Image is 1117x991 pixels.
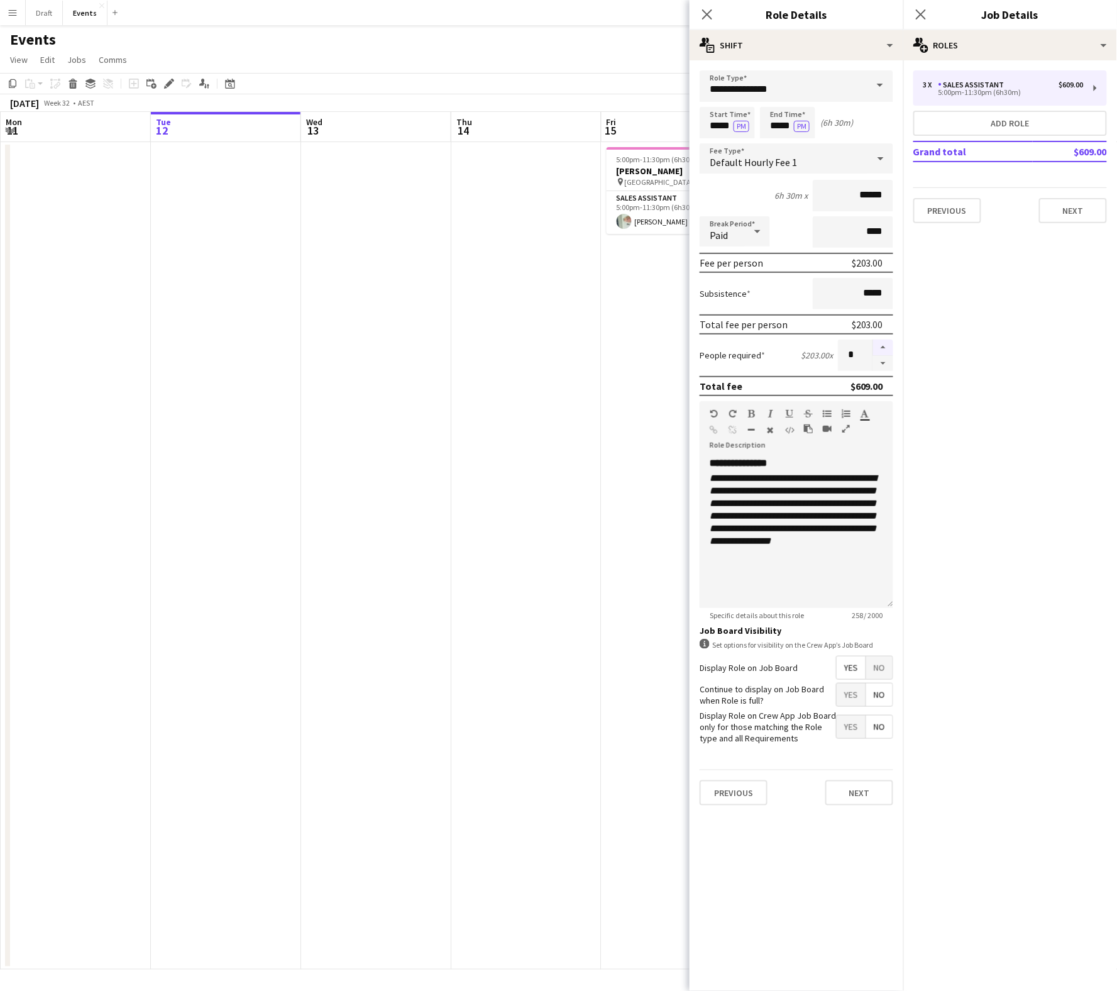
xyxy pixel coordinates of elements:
div: $609.00 [850,380,883,392]
span: 13 [304,123,322,138]
div: AEST [78,98,94,108]
div: 6h 30m x [774,190,808,201]
span: Default Hourly Fee 1 [710,156,797,169]
button: Previous [913,198,981,223]
a: Jobs [62,52,91,68]
span: 12 [154,123,171,138]
h3: Job Details [903,6,1117,23]
span: Edit [40,54,55,65]
button: Draft [26,1,63,25]
span: Thu [456,116,472,128]
span: 5:00pm-11:30pm (6h30m) [617,155,700,164]
button: Ordered List [842,409,850,419]
label: Subsistence [700,288,751,299]
div: 3 x [923,80,938,89]
button: Italic [766,409,775,419]
div: Shift [690,30,903,60]
span: Week 32 [41,98,73,108]
button: Insert video [823,424,832,434]
div: Roles [903,30,1117,60]
span: Paid [710,229,728,241]
h3: Job Board Visibility [700,625,893,636]
button: Redo [729,409,737,419]
a: Edit [35,52,60,68]
button: Add role [913,111,1107,136]
div: (6h 30m) [820,117,853,128]
div: $203.00 [852,257,883,269]
span: Mon [6,116,22,128]
button: Next [825,780,893,806]
button: Strikethrough [804,409,813,419]
a: View [5,52,33,68]
button: Next [1039,198,1107,223]
button: Undo [710,409,718,419]
button: Horizontal Line [747,425,756,435]
app-job-card: 5:00pm-11:30pm (6h30m)1/1[PERSON_NAME] [GEOGRAPHIC_DATA]1 RoleSales Assistant1/15:00pm-11:30pm (6... [607,147,747,234]
span: Jobs [67,54,86,65]
button: Increase [873,340,893,356]
button: Fullscreen [842,424,850,434]
div: Set options for visibility on the Crew App’s Job Board [700,639,893,651]
div: 5:00pm-11:30pm (6h30m) [923,89,1084,96]
button: PM [794,121,810,132]
h3: [PERSON_NAME] [607,165,747,177]
button: Underline [785,409,794,419]
span: Yes [837,716,866,738]
app-card-role: Sales Assistant1/15:00pm-11:30pm (6h30m)[PERSON_NAME] [607,191,747,234]
div: $609.00 [1059,80,1084,89]
button: Bold [747,409,756,419]
button: Unordered List [823,409,832,419]
label: Display Role on Job Board [700,662,798,673]
label: Continue to display on Job Board when Role is full? [700,684,836,706]
span: 14 [454,123,472,138]
span: Yes [837,656,866,679]
label: Display Role on Crew App Job Board only for those matching the Role type and all Requirements [700,710,836,745]
div: $203.00 [852,318,883,331]
label: People required [700,350,765,361]
span: View [10,54,28,65]
button: Paste as plain text [804,424,813,434]
button: Events [63,1,107,25]
span: Yes [837,684,866,706]
span: 15 [605,123,617,138]
div: $203.00 x [801,350,833,361]
button: HTML Code [785,425,794,435]
button: Text Color [861,409,869,419]
h1: Events [10,30,56,49]
span: No [866,716,893,738]
div: Total fee per person [700,318,788,331]
td: $609.00 [1033,141,1107,162]
a: Comms [94,52,132,68]
span: Comms [99,54,127,65]
span: [GEOGRAPHIC_DATA] [625,177,694,187]
div: Sales Assistant [938,80,1010,89]
div: [DATE] [10,97,39,109]
span: 258 / 2000 [842,611,893,620]
span: 11 [4,123,22,138]
span: Specific details about this role [700,611,814,620]
button: Previous [700,780,768,806]
span: No [866,656,893,679]
button: Clear Formatting [766,425,775,435]
span: No [866,684,893,706]
td: Grand total [913,141,1033,162]
div: Fee per person [700,257,763,269]
span: Tue [156,116,171,128]
span: Fri [607,116,617,128]
button: Decrease [873,356,893,372]
button: PM [734,121,749,132]
div: Total fee [700,380,742,392]
h3: Role Details [690,6,903,23]
span: Wed [306,116,322,128]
